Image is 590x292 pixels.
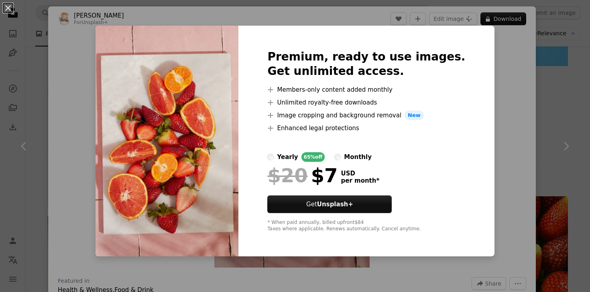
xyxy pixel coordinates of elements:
[334,154,341,160] input: monthly
[267,220,465,232] div: * When paid annually, billed upfront $84 Taxes where applicable. Renews automatically. Cancel any...
[267,111,465,120] li: Image cropping and background removal
[267,98,465,107] li: Unlimited royalty-free downloads
[96,26,238,256] img: premium_photo-1676642611795-9f1de2b99f83
[267,195,392,213] button: GetUnsplash+
[267,154,274,160] input: yearly65%off
[344,152,372,162] div: monthly
[341,170,379,177] span: USD
[267,165,338,186] div: $7
[267,165,307,186] span: $20
[267,50,465,79] h2: Premium, ready to use images. Get unlimited access.
[405,111,424,120] span: New
[301,152,325,162] div: 65% off
[267,85,465,95] li: Members-only content added monthly
[317,201,353,208] strong: Unsplash+
[277,152,298,162] div: yearly
[267,123,465,133] li: Enhanced legal protections
[341,177,379,184] span: per month *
